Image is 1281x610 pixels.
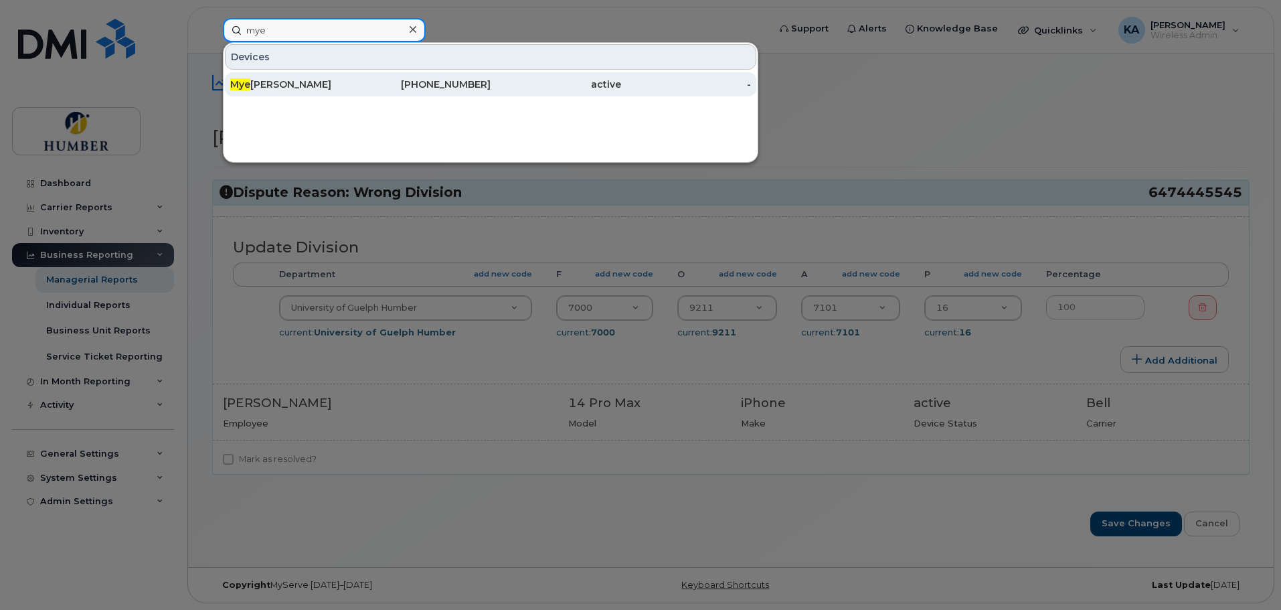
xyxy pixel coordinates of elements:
div: active [491,78,621,91]
div: - [621,78,752,91]
a: Mye[PERSON_NAME][PHONE_NUMBER]active- [225,72,756,96]
div: [PHONE_NUMBER] [361,78,491,91]
div: Devices [225,44,756,70]
div: [PERSON_NAME] [230,78,361,91]
span: Mye [230,78,250,90]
